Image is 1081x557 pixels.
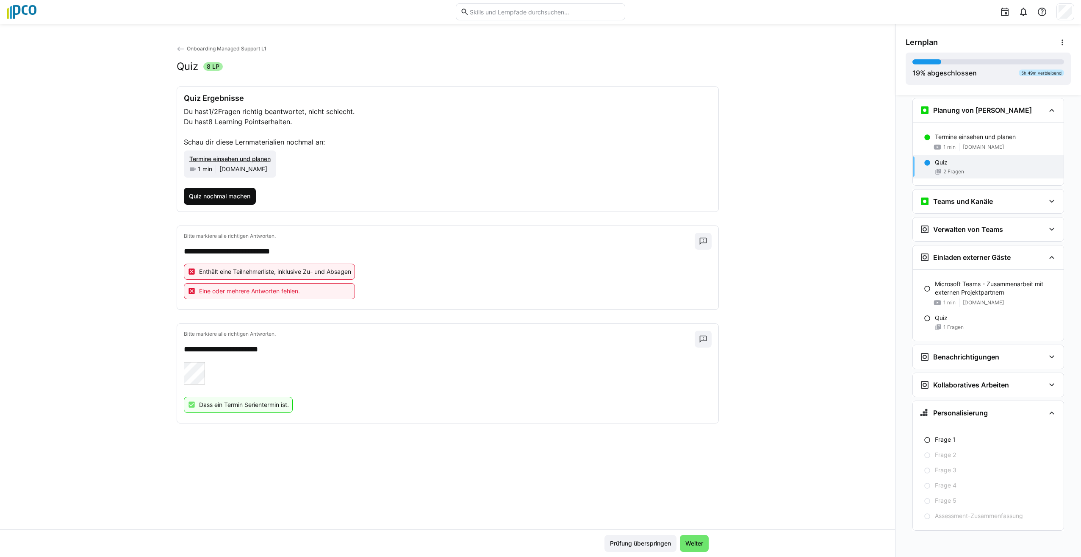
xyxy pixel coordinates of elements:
[198,165,212,173] span: 1 min
[935,280,1057,297] p: Microsoft Teams - Zusammenarbeit mit externen Projektpartnern
[935,496,956,505] p: Frage 5
[943,324,964,331] span: 1 Fragen
[935,435,956,444] p: Frage 1
[184,117,712,127] p: Du hast erhalten.
[680,535,709,552] button: Weiter
[935,451,956,459] p: Frage 2
[189,155,271,162] span: Termine einsehen und planen
[935,466,956,474] p: Frage 3
[933,381,1009,389] h3: Kollaboratives Arbeiten
[935,158,948,167] p: Quiz
[684,539,704,548] span: Weiter
[933,197,993,206] h3: Teams und Kanäle
[184,94,712,103] h3: Quiz Ergebnisse
[912,68,977,78] div: % abgeschlossen
[604,535,676,552] button: Prüfung überspringen
[609,539,672,548] span: Prüfung überspringen
[933,409,988,417] h3: Personalisierung
[933,253,1011,262] h3: Einladen externer Gäste
[906,38,938,47] span: Lernplan
[1019,70,1064,76] div: 5h 49m verbleibend
[208,117,264,126] span: 8 Learning Points
[943,144,956,150] span: 1 min
[935,512,1023,520] p: Assessment-Zusammenfassung
[943,299,956,306] span: 1 min
[935,133,1016,141] p: Termine einsehen und planen
[187,45,266,52] span: Onboarding Managed Support L1
[184,106,712,117] p: Du hast Fragen richtig beantwortet, nicht schlecht.
[184,137,712,147] p: Schau dir diese Lernmaterialien nochmal an:
[933,353,999,361] h3: Benachrichtigungen
[184,233,695,240] p: Bitte markiere alle richtigen Antworten.
[963,299,1004,306] span: [DOMAIN_NAME]
[199,287,300,295] span: Eine oder mehrere Antworten fehlen.
[219,165,267,173] span: [DOMAIN_NAME]
[188,192,252,201] span: Quiz nochmal machen
[469,8,621,16] input: Skills und Lernpfade durchsuchen…
[177,60,198,73] h2: Quiz
[935,314,948,322] p: Quiz
[912,69,920,77] span: 19
[184,331,695,337] p: Bitte markiere alle richtigen Antworten.
[208,107,218,116] span: 1/2
[963,144,1004,150] span: [DOMAIN_NAME]
[199,267,351,276] p: Enthält eine Teilnehmerliste, inklusive Zu- und Absagen
[207,62,219,71] span: 8 LP
[933,106,1032,114] h3: Planung von [PERSON_NAME]
[199,401,289,409] p: Dass ein Termin Serientermin ist.
[943,168,964,175] span: 2 Fragen
[184,188,256,205] button: Quiz nochmal machen
[933,225,1003,234] h3: Verwalten von Teams
[177,45,267,52] a: Onboarding Managed Support L1
[935,481,956,490] p: Frage 4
